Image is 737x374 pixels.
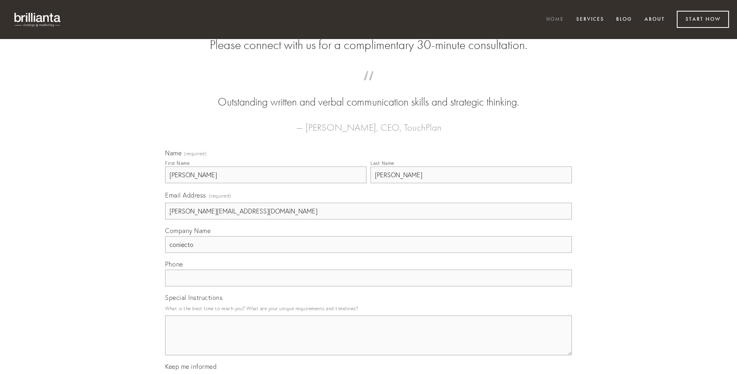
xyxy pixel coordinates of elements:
[611,13,637,26] a: Blog
[178,79,559,94] span: “
[165,227,211,235] span: Company Name
[209,190,231,201] span: (required)
[165,260,183,268] span: Phone
[677,11,729,28] a: Start Now
[8,8,68,31] img: brillianta - research, strategy, marketing
[184,151,207,156] span: (required)
[370,160,394,166] div: Last Name
[165,362,217,370] span: Keep me informed
[165,37,572,53] h2: Please connect with us for a complimentary 30-minute consultation.
[178,110,559,135] figcaption: — [PERSON_NAME], CEO, TouchPlan
[571,13,609,26] a: Services
[541,13,569,26] a: Home
[639,13,670,26] a: About
[165,294,223,302] span: Special Instructions
[165,303,572,314] p: What is the best time to reach you? What are your unique requirements and timelines?
[178,79,559,110] blockquote: Outstanding written and verbal communication skills and strategic thinking.
[165,149,181,157] span: Name
[165,191,206,199] span: Email Address
[165,160,189,166] div: First Name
